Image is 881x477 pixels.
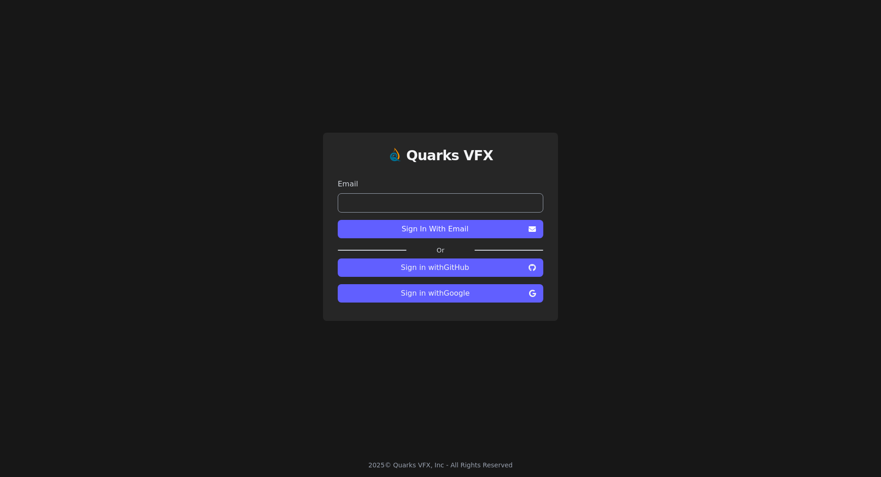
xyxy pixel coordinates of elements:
span: Sign In With Email [345,224,525,235]
button: Sign In With Email [338,220,543,238]
div: 2025 © Quarks VFX, Inc - All Rights Reserved [368,460,513,470]
label: Email [338,179,543,190]
span: Sign in with Google [345,288,525,299]
button: Sign in withGitHub [338,258,543,277]
button: Sign in withGoogle [338,284,543,303]
label: Or [407,246,474,255]
a: Quarks VFX [406,147,493,171]
span: Sign in with GitHub [345,262,525,273]
h1: Quarks VFX [406,147,493,164]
